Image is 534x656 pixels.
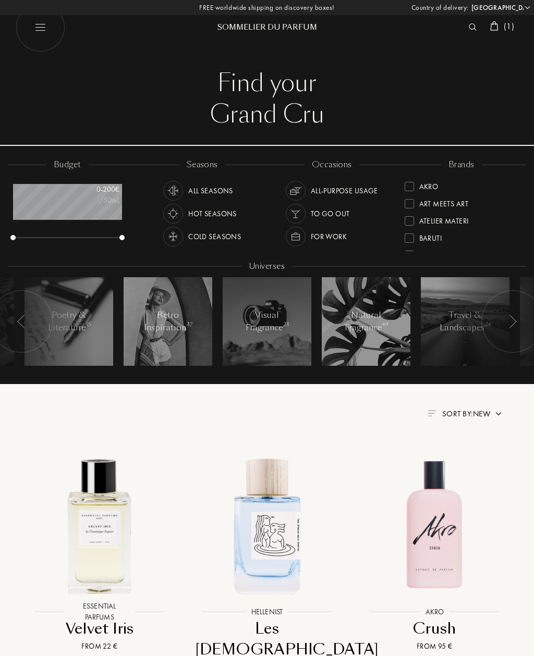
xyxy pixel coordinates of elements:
[245,309,289,334] div: Visual Fragrance
[419,195,468,209] div: Art Meets Art
[311,227,347,246] div: For Work
[204,22,330,33] div: Sommelier du Parfum
[188,227,241,246] div: Cold Seasons
[363,618,506,639] div: Crush
[23,99,511,130] div: Grand Cru
[419,178,439,192] div: Akro
[490,21,499,31] img: cart_white.svg
[504,21,514,32] span: ( 1 )
[28,618,171,639] div: Velvet Iris
[363,641,506,652] div: From 95 €
[166,206,180,221] img: usage_season_hot_white.svg
[508,315,517,328] img: arr_left.svg
[144,309,192,334] div: Retro Inspiration
[441,159,482,171] div: brands
[24,450,175,600] img: Velvet Iris Essential Parfums
[419,246,471,261] div: Binet-Papillon
[494,410,503,418] img: arrow.png
[242,261,292,273] div: Universes
[442,409,490,419] span: Sort by: New
[46,159,89,171] div: budget
[179,159,225,171] div: seasons
[469,23,477,31] img: search_icn_white.svg
[311,204,350,224] div: To go Out
[311,181,378,201] div: All-purpose Usage
[17,315,26,328] img: arr_left.svg
[67,184,119,195] div: 0 - 200 €
[419,229,442,243] div: Baruti
[188,181,233,201] div: All Seasons
[305,159,359,171] div: occasions
[283,321,289,328] span: 23
[419,212,469,226] div: Atelier Materi
[188,204,237,224] div: Hot Seasons
[67,195,119,206] div: /50mL
[288,183,303,198] img: usage_occasion_all_white.svg
[23,68,511,99] div: Find your
[288,229,303,244] img: usage_occasion_work_white.svg
[16,3,65,52] img: burger_white.png
[411,3,469,13] span: Country of delivery:
[288,206,303,221] img: usage_occasion_party_white.svg
[382,321,388,328] span: 49
[344,309,389,334] div: Natural Fragrance
[166,183,180,198] img: usage_season_average_white.svg
[428,410,436,416] img: filter_by.png
[187,321,192,328] span: 37
[191,450,342,600] img: Les Dieux aux Bains Hellenist
[166,229,180,244] img: usage_season_cold_white.svg
[28,641,171,652] div: From 22 €
[359,450,510,600] img: Crush Akro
